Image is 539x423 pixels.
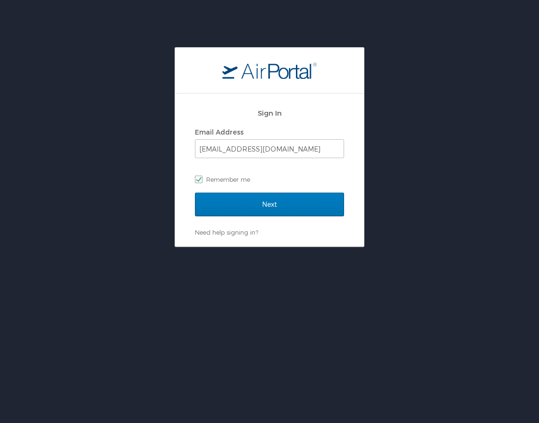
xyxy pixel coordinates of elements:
h2: Sign In [195,108,344,118]
a: Need help signing in? [195,228,258,236]
input: Next [195,193,344,216]
img: logo [222,62,317,79]
label: Remember me [195,172,344,186]
label: Email Address [195,128,244,136]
